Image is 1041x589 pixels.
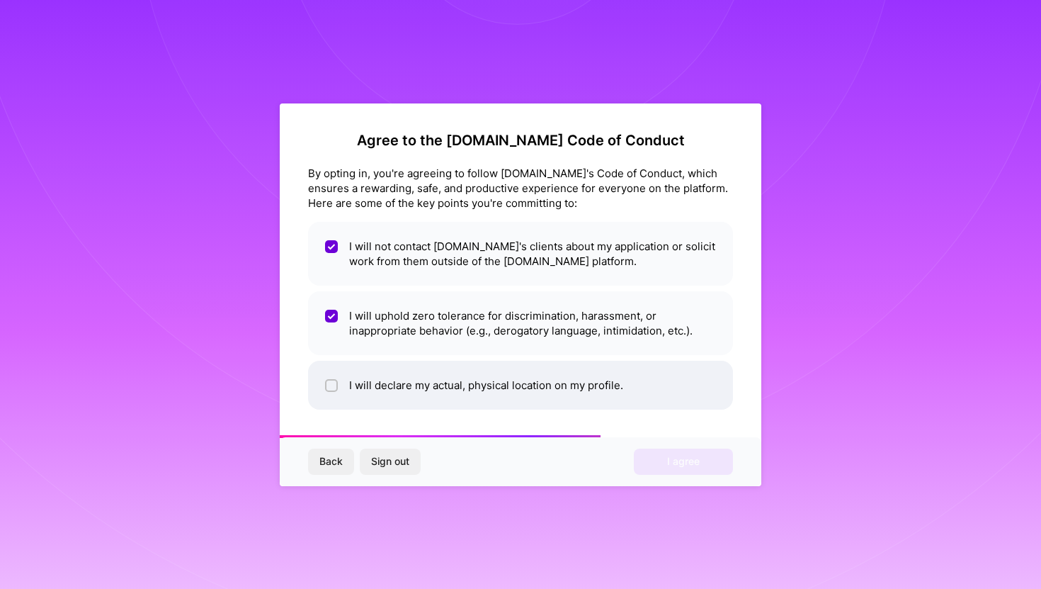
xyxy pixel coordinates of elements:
[308,361,733,410] li: I will declare my actual, physical location on my profile.
[319,454,343,469] span: Back
[308,222,733,286] li: I will not contact [DOMAIN_NAME]'s clients about my application or solicit work from them outside...
[308,291,733,355] li: I will uphold zero tolerance for discrimination, harassment, or inappropriate behavior (e.g., der...
[308,449,354,474] button: Back
[371,454,409,469] span: Sign out
[360,449,421,474] button: Sign out
[308,166,733,211] div: By opting in, you're agreeing to follow [DOMAIN_NAME]'s Code of Conduct, which ensures a rewardin...
[308,132,733,149] h2: Agree to the [DOMAIN_NAME] Code of Conduct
